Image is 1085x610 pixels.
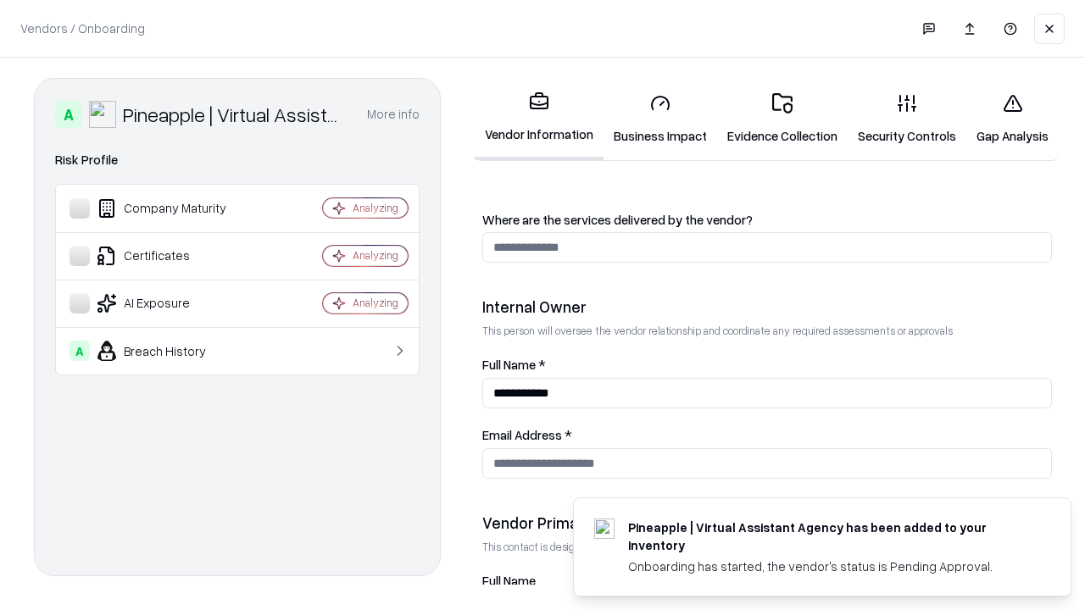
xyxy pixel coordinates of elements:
p: This person will oversee the vendor relationship and coordinate any required assessments or appro... [482,324,1052,338]
div: AI Exposure [70,293,272,313]
label: Email Address * [482,429,1052,441]
a: Vendor Information [475,78,604,160]
div: Analyzing [353,248,398,263]
img: Pineapple | Virtual Assistant Agency [89,101,116,128]
div: Vendor Primary Contact [482,513,1052,533]
div: Internal Owner [482,297,1052,317]
div: A [70,341,90,361]
p: This contact is designated to receive the assessment request from Shift [482,540,1052,554]
div: Pineapple | Virtual Assistant Agency [123,101,347,128]
div: Analyzing [353,201,398,215]
div: Onboarding has started, the vendor's status is Pending Approval. [628,557,1030,575]
div: Risk Profile [55,150,420,170]
label: Full Name [482,574,1052,587]
p: Vendors / Onboarding [20,19,145,37]
div: Breach History [70,341,272,361]
div: Company Maturity [70,198,272,219]
a: Evidence Collection [717,80,848,158]
div: Pineapple | Virtual Assistant Agency has been added to your inventory [628,518,1030,554]
div: A [55,101,82,128]
div: Analyzing [353,296,398,310]
div: Certificates [70,246,272,266]
button: More info [367,99,420,130]
a: Business Impact [604,80,717,158]
img: trypineapple.com [594,518,615,539]
a: Gap Analysis [966,80,1059,158]
a: Security Controls [848,80,966,158]
label: Where are the services delivered by the vendor? [482,213,1052,226]
label: Full Name * [482,358,1052,371]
